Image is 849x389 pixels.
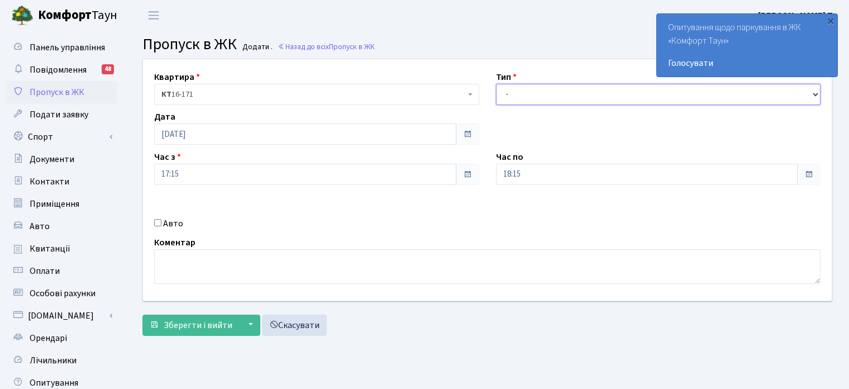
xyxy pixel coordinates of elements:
span: Приміщення [30,198,79,210]
span: Особові рахунки [30,287,96,300]
span: <b>КТ</b>&nbsp;&nbsp;&nbsp;&nbsp;16-171 [161,89,465,100]
a: Квитанції [6,238,117,260]
span: Подати заявку [30,108,88,121]
img: logo.png [11,4,34,27]
button: Переключити навігацію [140,6,168,25]
div: Опитування щодо паркування в ЖК «Комфорт Таун» [657,14,837,77]
span: Лічильники [30,354,77,367]
span: Зберегти і вийти [164,319,232,331]
a: Повідомлення48 [6,59,117,81]
a: Авто [6,215,117,238]
span: Авто [30,220,50,233]
span: Повідомлення [30,64,87,76]
span: <b>КТ</b>&nbsp;&nbsp;&nbsp;&nbsp;16-171 [154,84,479,105]
a: Спорт [6,126,117,148]
span: Пропуск в ЖК [329,41,375,52]
small: Додати . [240,42,273,52]
button: Зберегти і вийти [142,315,240,336]
a: Пропуск в ЖК [6,81,117,103]
label: Час з [154,150,181,164]
b: Комфорт [38,6,92,24]
span: Пропуск в ЖК [142,33,237,55]
span: Таун [38,6,117,25]
a: Орендарі [6,327,117,349]
span: Квитанції [30,243,70,255]
b: КТ [161,89,171,100]
span: Документи [30,153,74,165]
label: Дата [154,110,175,124]
a: Документи [6,148,117,170]
span: Оплати [30,265,60,277]
label: Тип [496,70,517,84]
div: 48 [102,64,114,74]
span: Опитування [30,377,78,389]
a: Приміщення [6,193,117,215]
a: Оплати [6,260,117,282]
span: Контакти [30,175,69,188]
label: Авто [163,217,183,230]
a: Скасувати [262,315,327,336]
a: Подати заявку [6,103,117,126]
span: Панель управління [30,41,105,54]
label: Час по [496,150,523,164]
a: [DOMAIN_NAME] [6,305,117,327]
span: Орендарі [30,332,67,344]
div: × [825,15,836,26]
a: Особові рахунки [6,282,117,305]
a: Контакти [6,170,117,193]
a: Лічильники [6,349,117,372]
a: Панель управління [6,36,117,59]
span: Пропуск в ЖК [30,86,84,98]
label: Коментар [154,236,195,249]
a: Назад до всіхПропуск в ЖК [278,41,375,52]
label: Квартира [154,70,200,84]
a: Голосувати [668,56,826,70]
a: [PERSON_NAME] П. [758,9,836,22]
